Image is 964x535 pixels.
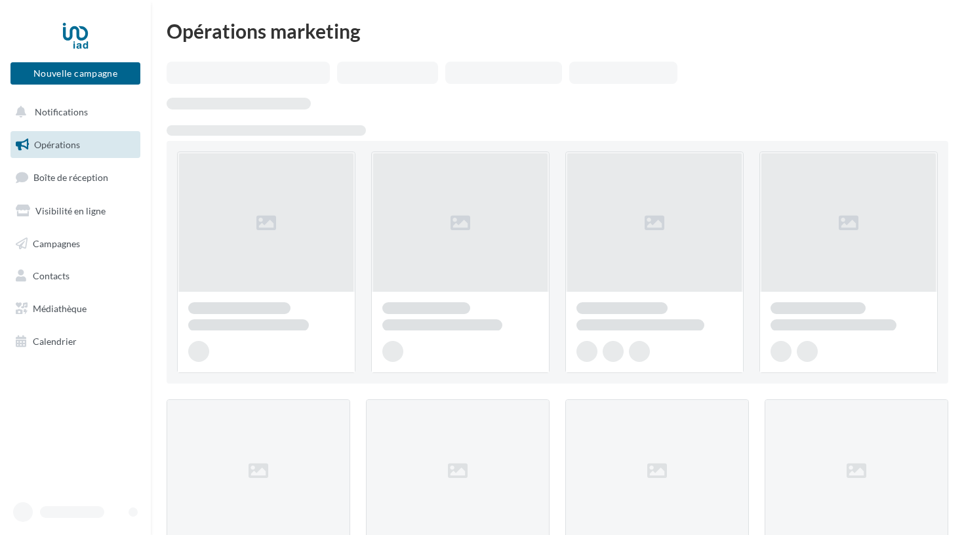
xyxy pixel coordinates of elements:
[33,172,108,183] span: Boîte de réception
[8,262,143,290] a: Contacts
[35,106,88,117] span: Notifications
[33,336,77,347] span: Calendrier
[33,303,87,314] span: Médiathèque
[35,205,106,216] span: Visibilité en ligne
[33,270,70,281] span: Contacts
[33,237,80,248] span: Campagnes
[10,62,140,85] button: Nouvelle campagne
[8,131,143,159] a: Opérations
[167,21,948,41] div: Opérations marketing
[8,197,143,225] a: Visibilité en ligne
[8,98,138,126] button: Notifications
[8,230,143,258] a: Campagnes
[34,139,80,150] span: Opérations
[8,295,143,323] a: Médiathèque
[8,163,143,191] a: Boîte de réception
[8,328,143,355] a: Calendrier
